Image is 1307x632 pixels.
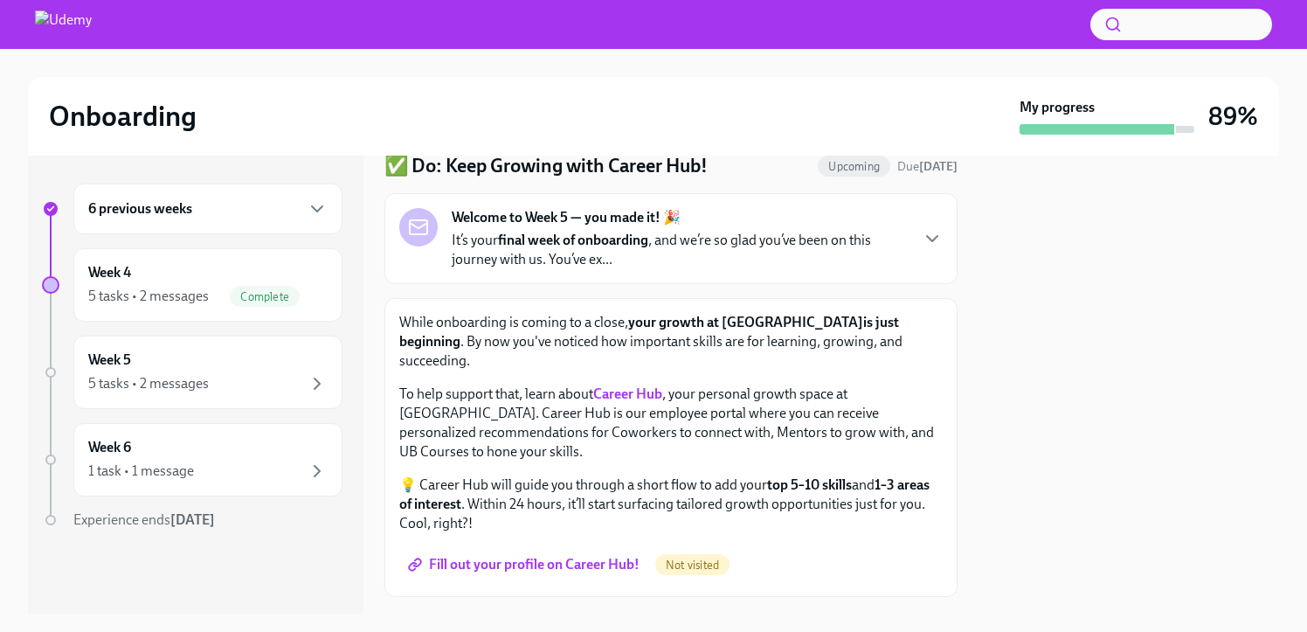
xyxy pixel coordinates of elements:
[452,231,908,269] p: It’s your , and we’re so glad you’ve been on this journey with us. You’ve ex...
[919,159,958,174] strong: [DATE]
[170,511,215,528] strong: [DATE]
[42,423,342,497] a: Week 61 task • 1 message
[1020,98,1095,117] strong: My progress
[411,556,640,573] span: Fill out your profile on Career Hub!
[88,462,194,481] div: 1 task • 1 message
[399,385,943,462] p: To help support that, learn about , your personal growth space at [GEOGRAPHIC_DATA]. Career Hub i...
[88,199,192,219] h6: 6 previous weeks
[897,159,958,174] span: Due
[88,287,209,306] div: 5 tasks • 2 messages
[230,290,300,303] span: Complete
[384,153,708,179] h4: ✅ Do: Keep Growing with Career Hub!
[399,314,899,350] strong: is just beginning
[399,476,943,533] p: 💡 Career Hub will guide you through a short flow to add your and . Within 24 hours, it’ll start s...
[399,547,652,582] a: Fill out your profile on Career Hub!
[42,248,342,322] a: Week 45 tasks • 2 messagesComplete
[655,559,730,572] span: Not visited
[498,232,648,248] strong: final week of onboarding
[73,184,342,234] div: 6 previous weeks
[399,313,943,371] p: While onboarding is coming to a close, . By now you've noticed how important skills are for learn...
[628,314,863,330] strong: your growth at [GEOGRAPHIC_DATA]
[73,511,215,528] span: Experience ends
[35,10,92,38] img: Udemy
[88,374,209,393] div: 5 tasks • 2 messages
[452,208,681,227] strong: Welcome to Week 5 — you made it! 🎉
[818,160,890,173] span: Upcoming
[42,336,342,409] a: Week 55 tasks • 2 messages
[593,385,662,402] a: Career Hub
[88,438,131,457] h6: Week 6
[1208,101,1258,132] h3: 89%
[88,263,131,282] h6: Week 4
[767,476,852,493] strong: top 5–10 skills
[897,158,958,175] span: September 14th, 2025 01:00
[49,99,197,134] h2: Onboarding
[88,351,131,370] h6: Week 5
